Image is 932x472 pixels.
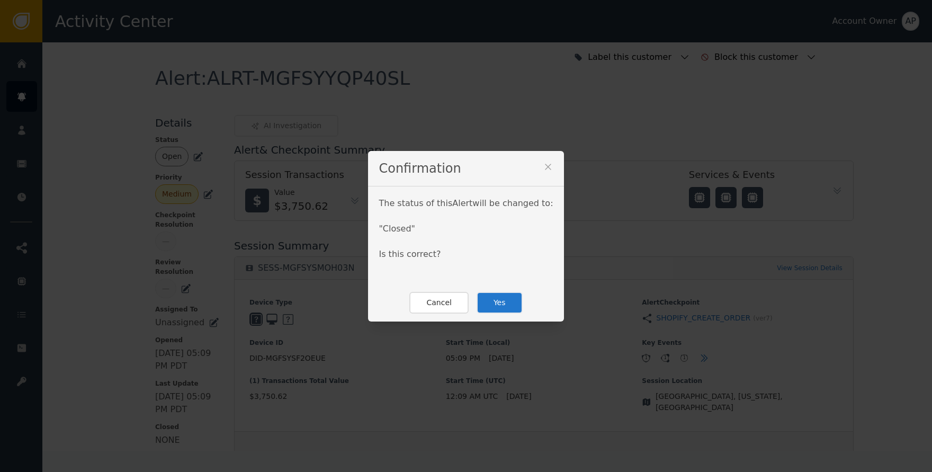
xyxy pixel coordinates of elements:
[368,151,563,186] div: Confirmation
[379,249,441,259] span: Is this correct?
[477,292,523,314] button: Yes
[409,292,468,314] button: Cancel
[379,198,553,208] span: The status of this Alert will be changed to:
[379,224,415,234] span: " Closed "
